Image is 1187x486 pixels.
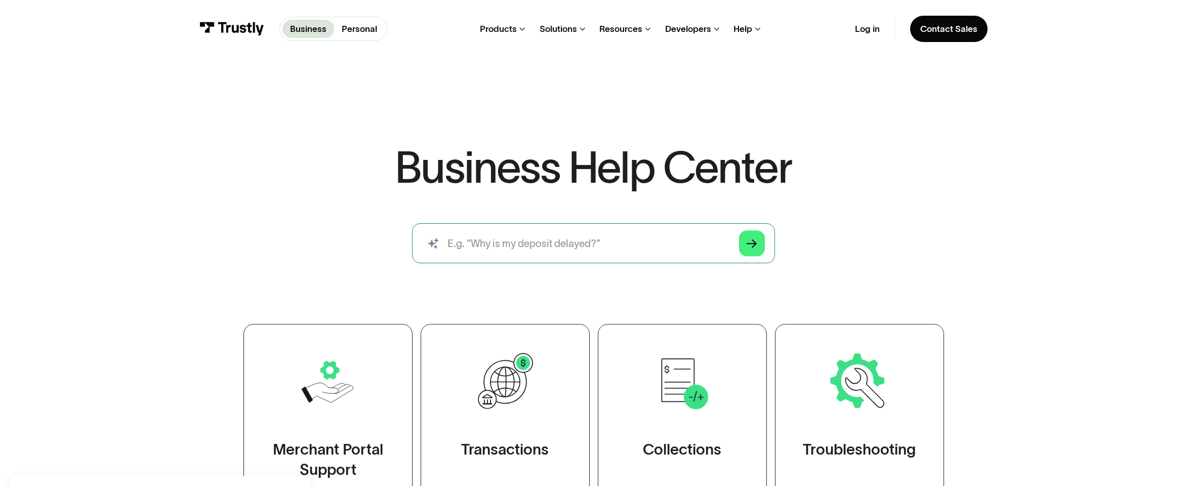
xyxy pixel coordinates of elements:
[334,20,385,38] a: Personal
[643,439,721,460] div: Collections
[395,145,792,189] h1: Business Help Center
[920,23,977,34] div: Contact Sales
[412,223,775,263] form: Search
[803,439,916,460] div: Troubleshooting
[342,22,377,35] p: Personal
[599,23,642,34] div: Resources
[199,22,265,35] img: Trustly Logo
[412,223,775,263] input: search
[282,20,334,38] a: Business
[540,23,577,34] div: Solutions
[733,23,752,34] div: Help
[910,16,988,42] a: Contact Sales
[461,439,549,460] div: Transactions
[855,23,880,34] a: Log in
[269,439,387,479] div: Merchant Portal Support
[665,23,711,34] div: Developers
[290,22,326,35] p: Business
[480,23,517,34] div: Products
